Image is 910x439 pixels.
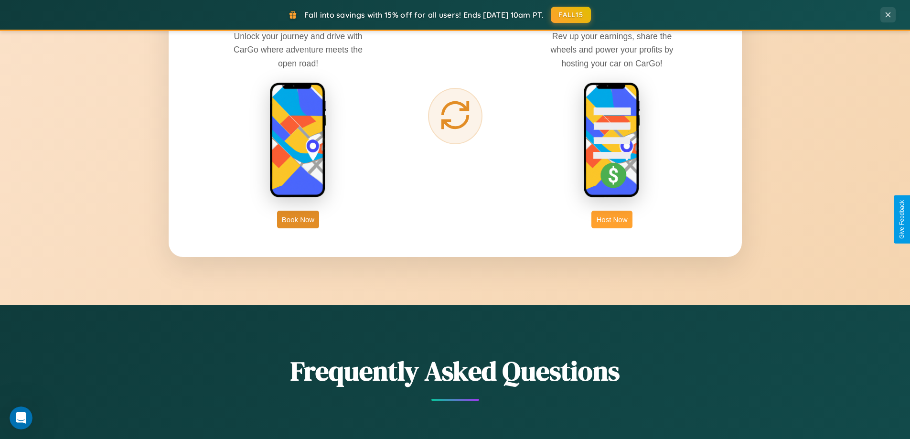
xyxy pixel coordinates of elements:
span: Fall into savings with 15% off for all users! Ends [DATE] 10am PT. [304,10,544,20]
iframe: Intercom live chat [10,407,32,429]
p: Rev up your earnings, share the wheels and power your profits by hosting your car on CarGo! [540,30,684,70]
div: Give Feedback [899,200,905,239]
button: FALL15 [551,7,591,23]
img: rent phone [269,82,327,199]
button: Book Now [277,211,319,228]
h2: Frequently Asked Questions [169,353,742,389]
img: host phone [583,82,641,199]
button: Host Now [591,211,632,228]
p: Unlock your journey and drive with CarGo where adventure meets the open road! [226,30,370,70]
